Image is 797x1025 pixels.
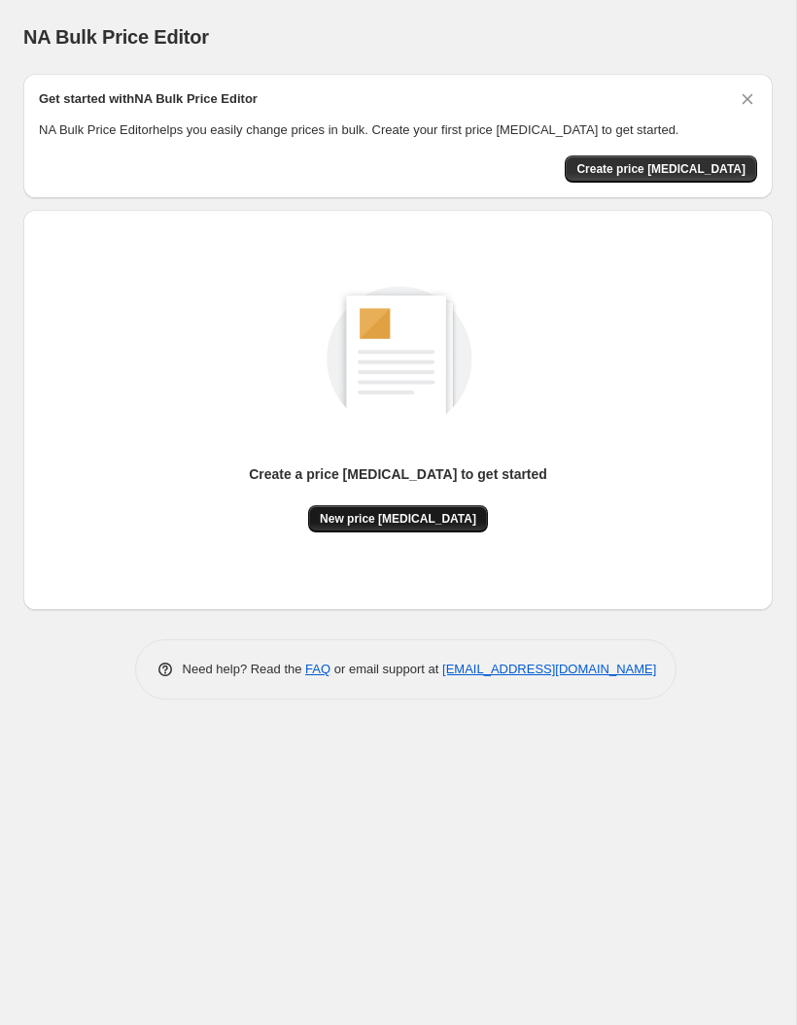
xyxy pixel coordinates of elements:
[442,662,656,676] a: [EMAIL_ADDRESS][DOMAIN_NAME]
[305,662,330,676] a: FAQ
[576,161,745,177] span: Create price [MEDICAL_DATA]
[308,505,488,532] button: New price [MEDICAL_DATA]
[39,89,258,109] h2: Get started with NA Bulk Price Editor
[23,26,209,48] span: NA Bulk Price Editor
[738,89,757,109] button: Dismiss card
[249,464,547,484] p: Create a price [MEDICAL_DATA] to get started
[183,662,306,676] span: Need help? Read the
[39,120,757,140] p: NA Bulk Price Editor helps you easily change prices in bulk. Create your first price [MEDICAL_DAT...
[320,511,476,527] span: New price [MEDICAL_DATA]
[330,662,442,676] span: or email support at
[565,155,757,183] button: Create price change job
